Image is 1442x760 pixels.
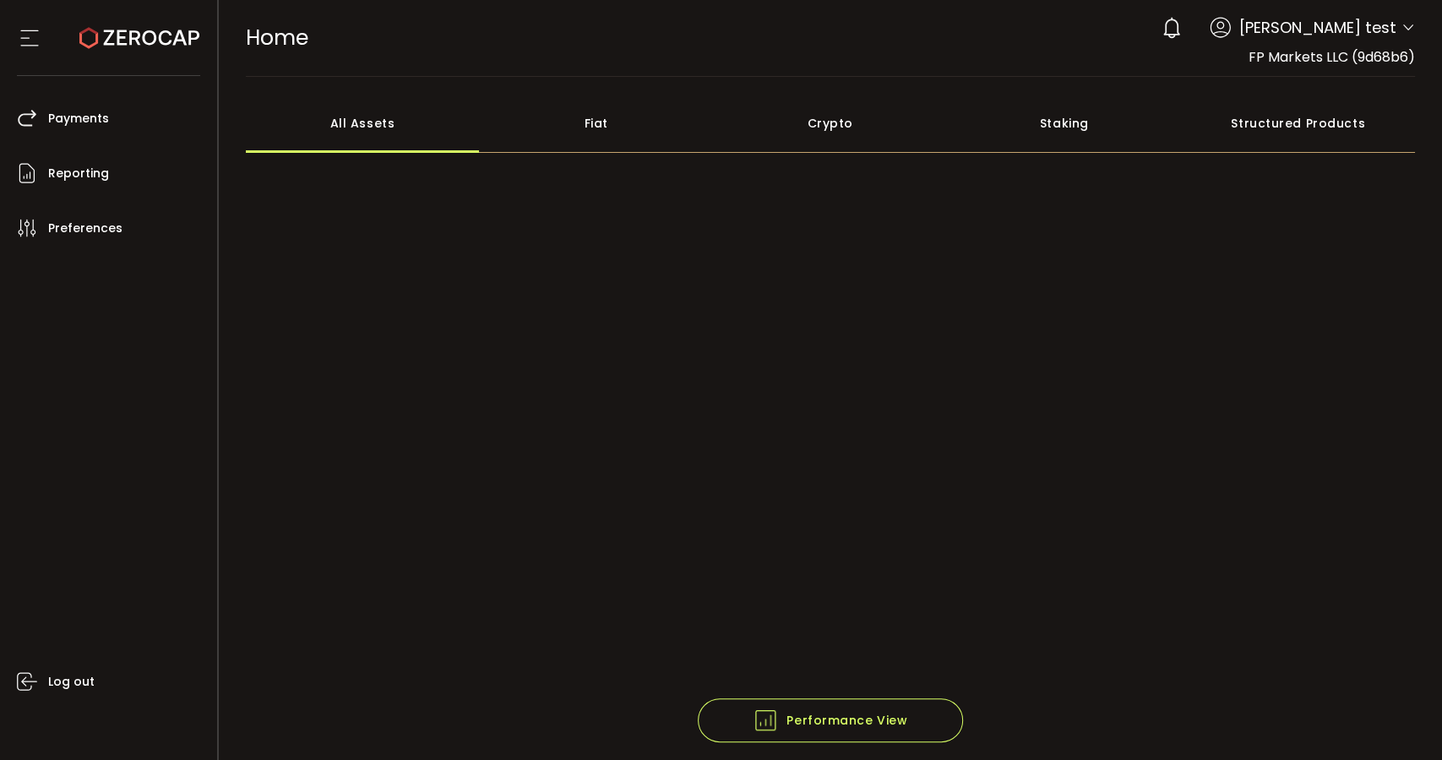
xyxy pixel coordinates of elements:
span: Log out [48,670,95,694]
span: Reporting [48,161,109,186]
button: Performance View [698,698,963,742]
span: [PERSON_NAME] test [1239,16,1396,39]
div: Fiat [479,94,713,153]
span: Performance View [753,708,907,733]
span: FP Markets LLC (9d68b6) [1249,47,1415,67]
div: Structured Products [1181,94,1415,153]
span: Home [246,23,308,52]
span: Payments [48,106,109,131]
div: Crypto [713,94,947,153]
span: Preferences [48,216,122,241]
div: Staking [947,94,1181,153]
div: All Assets [246,94,480,153]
